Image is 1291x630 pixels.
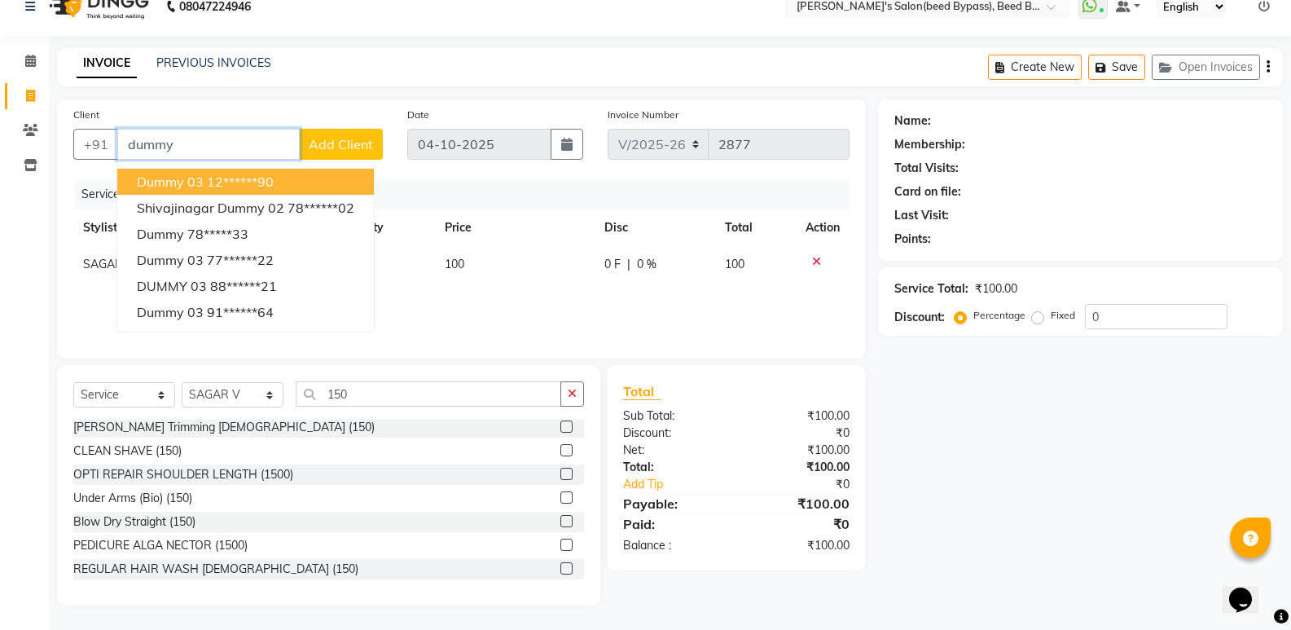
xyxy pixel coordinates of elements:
div: [PERSON_NAME] Trimming [DEMOGRAPHIC_DATA] (150) [73,419,375,436]
div: ₹0 [736,514,862,534]
div: ₹100.00 [736,537,862,554]
label: Fixed [1051,308,1075,323]
div: ₹100.00 [975,280,1017,297]
div: Membership: [894,136,965,153]
div: CLEAN SHAVE (150) [73,443,182,460]
div: Under Arms (Bio) (150) [73,490,192,507]
input: Search or Scan [296,381,561,407]
div: ₹0 [736,425,862,442]
div: PEDICURE ALGA NECTOR (1500) [73,537,248,554]
span: dummy 03 [137,174,204,190]
a: INVOICE [77,49,137,78]
div: Total: [611,459,736,476]
input: Search by Name/Mobile/Email/Code [117,129,300,160]
div: Payable: [611,494,736,513]
div: Points: [894,231,931,248]
label: Percentage [973,308,1025,323]
th: Disc [595,209,715,246]
span: 100 [725,257,744,271]
div: ₹0 [757,476,862,493]
div: ₹100.00 [736,494,862,513]
button: Open Invoices [1152,55,1260,80]
iframe: chat widget [1223,565,1275,614]
div: ₹100.00 [736,442,862,459]
span: 0 % [637,256,656,273]
span: dummy 03 [137,304,204,320]
span: dummy 03 [137,252,204,268]
label: Client [73,108,99,122]
label: Invoice Number [608,108,678,122]
button: Create New [988,55,1082,80]
div: Balance : [611,537,736,554]
span: 0 F [604,256,621,273]
div: Last Visit: [894,207,949,224]
button: Add Client [299,129,383,160]
th: Price [435,209,595,246]
a: PREVIOUS INVOICES [156,55,271,70]
span: | [627,256,630,273]
a: Add Tip [611,476,757,493]
span: DUMMY 03 [137,278,207,294]
div: Blow Dry Straight (150) [73,513,195,531]
div: Card on file: [894,183,961,200]
th: Total [715,209,796,246]
div: Name: [894,112,931,130]
span: Add Client [309,136,373,152]
div: Service Total: [894,280,968,297]
div: Sub Total: [611,408,736,425]
div: Discount: [611,425,736,442]
span: dummy [137,226,184,242]
div: Services [75,179,862,209]
label: Date [407,108,429,122]
div: ₹100.00 [736,459,862,476]
div: Total Visits: [894,160,959,177]
div: Paid: [611,514,736,534]
div: REGULAR HAIR WASH [DEMOGRAPHIC_DATA] (150) [73,561,358,578]
th: Qty [354,209,435,246]
button: Save [1088,55,1145,80]
span: shivajinagar dummy 02 [137,200,284,216]
div: Net: [611,442,736,459]
div: OPTI REPAIR SHOULDER LENGTH (1500) [73,466,293,483]
div: Discount: [894,309,945,326]
span: 100 [445,257,464,271]
span: Total [623,383,661,400]
span: SAGAR V [83,257,134,271]
div: ₹100.00 [736,408,862,425]
th: Action [796,209,850,246]
th: Stylist [73,209,234,246]
button: +91 [73,129,119,160]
